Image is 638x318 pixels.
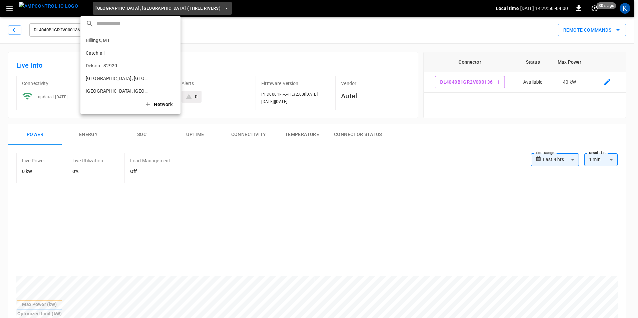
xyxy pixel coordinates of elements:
[86,75,151,82] p: [GEOGRAPHIC_DATA], [GEOGRAPHIC_DATA] - 12625
[140,98,178,111] button: Network
[86,50,151,56] p: Catch-all
[86,62,151,69] p: Delson - 32920
[86,88,151,94] p: [GEOGRAPHIC_DATA], [GEOGRAPHIC_DATA]
[86,37,152,44] p: Billings, MT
